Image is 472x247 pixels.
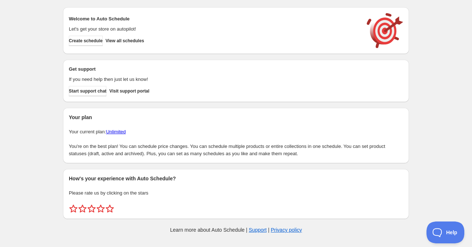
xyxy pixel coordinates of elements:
a: Unlimited [106,129,126,134]
p: Let's get your store on autopilot! [69,26,359,33]
p: You're on the best plan! You can schedule price changes. You can schedule multiple products or en... [69,143,403,157]
iframe: Toggle Customer Support [426,221,465,243]
span: Start support chat [69,88,106,94]
a: Visit support portal [109,86,149,96]
p: If you need help then just let us know! [69,76,359,83]
h2: Welcome to Auto Schedule [69,15,359,23]
span: View all schedules [106,38,144,44]
span: Create schedule [69,38,103,44]
p: Your current plan: [69,128,403,136]
h2: How's your experience with Auto Schedule? [69,175,403,182]
p: Please rate us by clicking on the stars [69,189,403,197]
h2: Get support [69,66,359,73]
a: Privacy policy [271,227,302,233]
h2: Your plan [69,114,403,121]
span: Visit support portal [109,88,149,94]
a: Support [249,227,267,233]
a: Start support chat [69,86,106,96]
button: Create schedule [69,36,103,46]
button: View all schedules [106,36,144,46]
p: Learn more about Auto Schedule | | [170,226,302,234]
